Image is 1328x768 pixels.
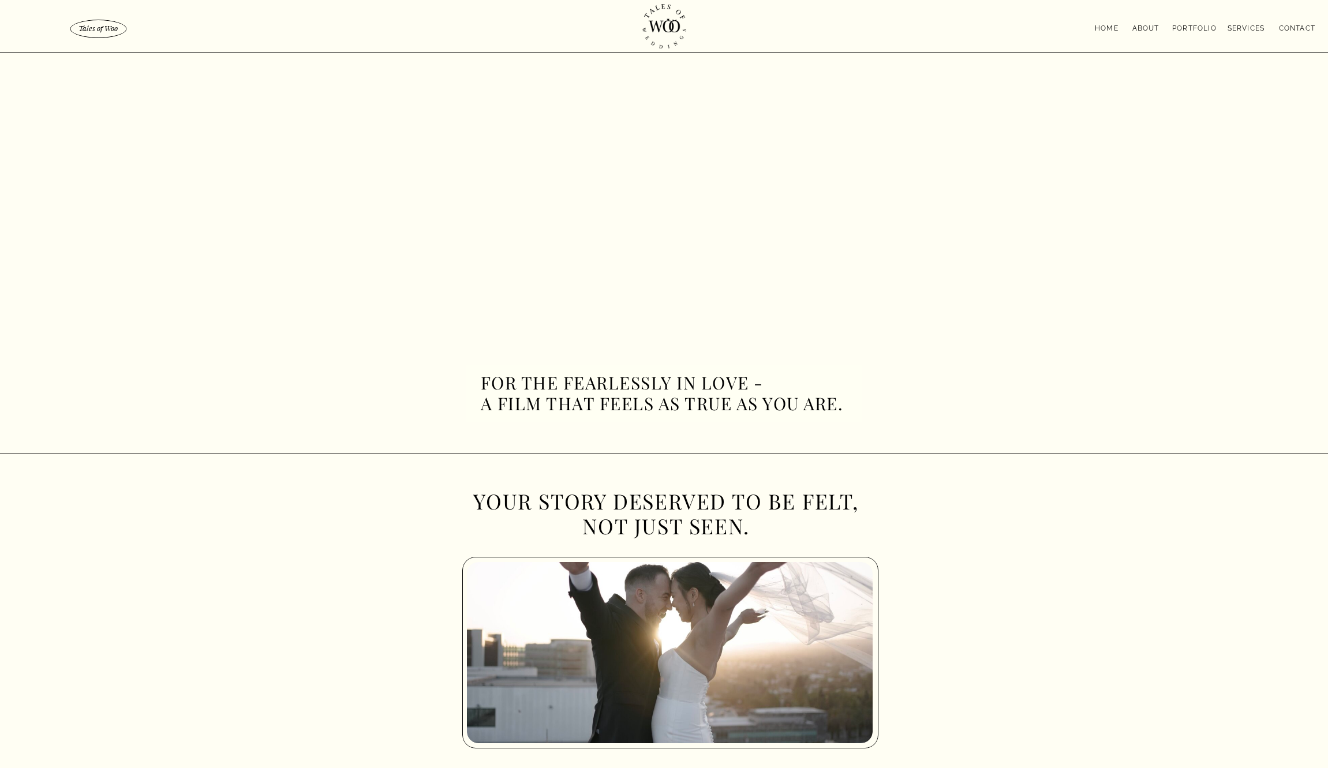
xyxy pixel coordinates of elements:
[481,372,867,415] h1: For the Fearlessly in Love - A Film That Feels as True as You Are.
[1171,23,1218,32] a: portfolio
[472,489,861,542] h2: your story deserved to be felt, not just seen.
[1095,23,1121,32] a: Home
[1222,23,1270,32] a: Services
[74,24,122,32] a: Tales of Woo
[1258,23,1315,32] a: contact
[1127,23,1164,31] a: About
